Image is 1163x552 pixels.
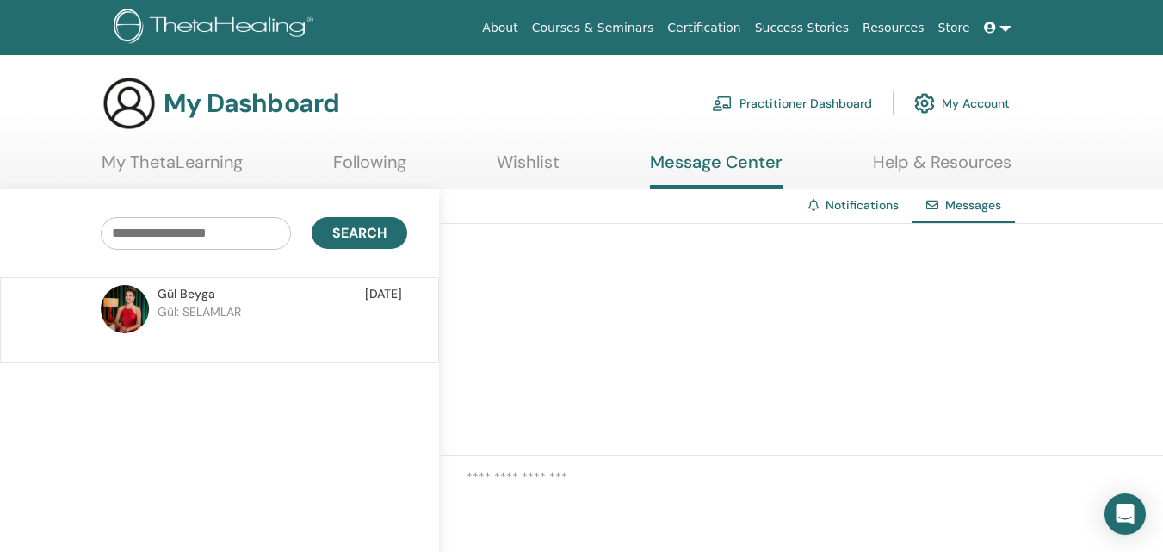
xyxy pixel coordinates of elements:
span: [DATE] [365,285,402,303]
span: Messages [945,197,1001,213]
a: Resources [856,12,931,44]
img: chalkboard-teacher.svg [712,96,733,111]
a: Help & Resources [873,152,1011,185]
a: Message Center [650,152,783,189]
a: Success Stories [748,12,856,44]
a: My Account [914,84,1010,122]
a: Courses & Seminars [525,12,661,44]
span: Search [332,224,387,242]
a: Following [333,152,406,185]
img: default.jpg [101,285,149,333]
h3: My Dashboard [164,88,339,119]
img: logo.png [114,9,319,47]
div: Open Intercom Messenger [1104,493,1146,535]
a: About [475,12,524,44]
img: cog.svg [914,89,935,118]
a: My ThetaLearning [102,152,243,185]
a: Wishlist [497,152,560,185]
a: Certification [660,12,747,44]
a: Notifications [826,197,899,213]
span: Gül Beyga [158,285,215,303]
img: generic-user-icon.jpg [102,76,157,131]
p: Gül: SELAMLAR [158,303,407,355]
a: Store [931,12,977,44]
button: Search [312,217,407,249]
a: Practitioner Dashboard [712,84,872,122]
